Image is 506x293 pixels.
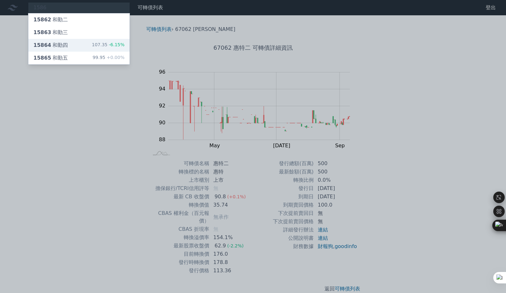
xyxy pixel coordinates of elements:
span: 15862 [33,17,51,23]
span: +0.00% [105,55,125,60]
div: 99.95 [93,54,125,62]
a: 15864和勤四 107.35-6.15% [28,39,130,52]
div: 107.35 [92,41,125,49]
span: 15863 [33,29,51,35]
div: 和勤三 [33,29,68,36]
span: 15864 [33,42,51,48]
a: 15863和勤三 [28,26,130,39]
a: 15865和勤五 99.95+0.00% [28,52,130,64]
a: 15862和勤二 [28,13,130,26]
div: 和勤五 [33,54,68,62]
div: 和勤四 [33,41,68,49]
span: 15865 [33,55,51,61]
div: 和勤二 [33,16,68,24]
span: -6.15% [107,42,125,47]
